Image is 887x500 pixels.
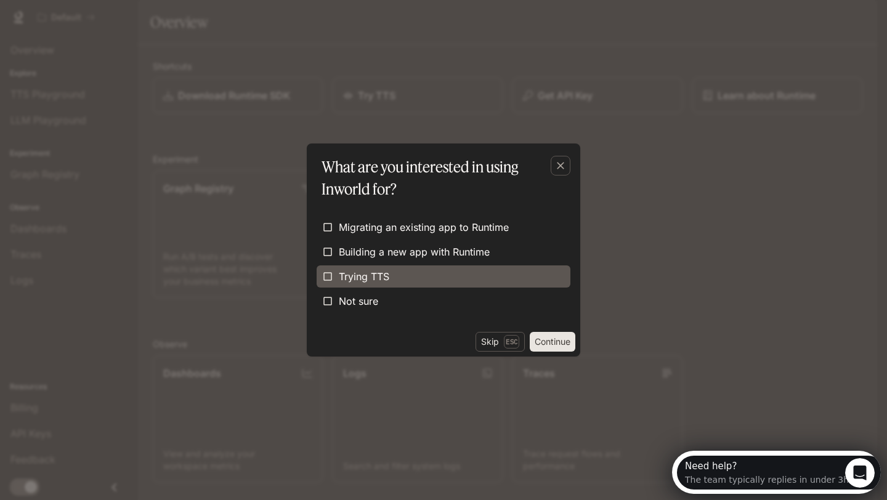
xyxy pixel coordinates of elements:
div: Open Intercom Messenger [5,5,213,39]
div: Need help? [13,10,177,20]
span: Trying TTS [339,269,389,284]
p: What are you interested in using Inworld for? [322,156,561,200]
span: Not sure [339,294,378,308]
div: The team typically replies in under 3h [13,20,177,33]
p: Esc [504,335,519,349]
span: Building a new app with Runtime [339,244,490,259]
iframe: Intercom live chat [845,458,875,488]
button: SkipEsc [476,332,525,352]
span: Migrating an existing app to Runtime [339,220,509,235]
iframe: Intercom live chat discovery launcher [672,451,881,494]
button: Continue [530,332,575,352]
